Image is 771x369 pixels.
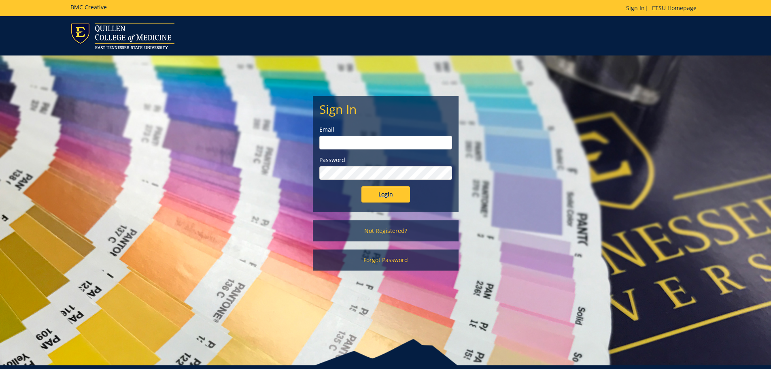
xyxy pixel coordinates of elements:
label: Email [319,126,452,134]
p: | [626,4,701,12]
a: Sign In [626,4,645,12]
input: Login [361,186,410,203]
label: Password [319,156,452,164]
img: ETSU logo [70,23,174,49]
a: ETSU Homepage [648,4,701,12]
h5: BMC Creative [70,4,107,10]
a: Not Registered? [313,220,459,241]
h2: Sign In [319,102,452,116]
a: Forgot Password [313,250,459,271]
